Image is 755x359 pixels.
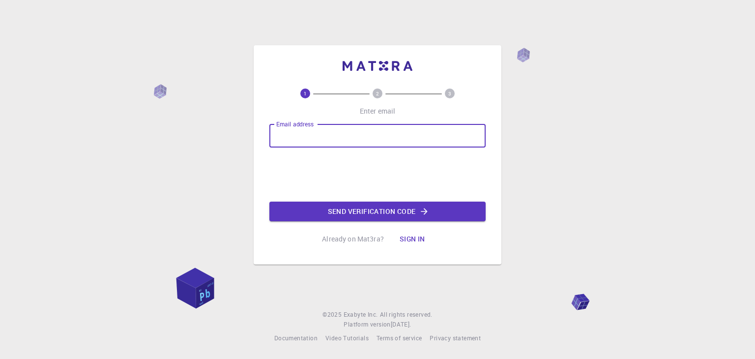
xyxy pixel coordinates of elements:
span: All rights reserved. [380,310,433,320]
text: 3 [448,90,451,97]
a: Exabyte Inc. [344,310,378,320]
span: Exabyte Inc. [344,310,378,318]
text: 2 [376,90,379,97]
button: Sign in [392,229,433,249]
span: Documentation [274,334,318,342]
text: 1 [304,90,307,97]
span: Video Tutorials [325,334,369,342]
a: [DATE]. [391,320,411,329]
button: Send verification code [269,202,486,221]
a: Terms of service [377,333,422,343]
p: Already on Mat3ra? [322,234,384,244]
label: Email address [276,120,314,128]
a: Video Tutorials [325,333,369,343]
span: Terms of service [377,334,422,342]
span: Platform version [344,320,390,329]
p: Enter email [360,106,396,116]
span: Privacy statement [430,334,481,342]
span: © 2025 [322,310,343,320]
iframe: reCAPTCHA [303,155,452,194]
a: Documentation [274,333,318,343]
span: [DATE] . [391,320,411,328]
a: Privacy statement [430,333,481,343]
